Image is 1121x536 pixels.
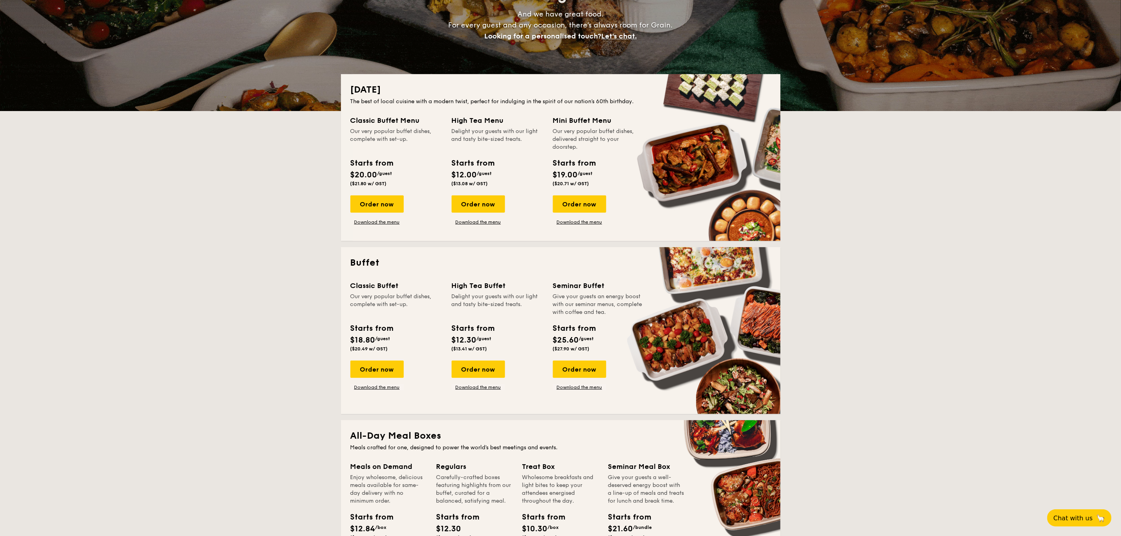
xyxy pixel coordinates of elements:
[375,336,390,341] span: /guest
[350,257,771,269] h2: Buffet
[522,524,548,534] span: $10.30
[452,323,494,334] div: Starts from
[553,195,606,213] div: Order now
[1096,514,1105,523] span: 🦙
[350,280,442,291] div: Classic Buffet
[452,115,543,126] div: High Tea Menu
[553,157,596,169] div: Starts from
[1047,509,1112,527] button: Chat with us🦙
[350,524,375,534] span: $12.84
[452,128,543,151] div: Delight your guests with our light and tasty bite-sized treats.
[452,293,543,316] div: Delight your guests with our light and tasty bite-sized treats.
[350,346,388,352] span: ($20.49 w/ GST)
[452,170,477,180] span: $12.00
[553,280,645,291] div: Seminar Buffet
[350,128,442,151] div: Our very popular buffet dishes, complete with set-up.
[553,115,645,126] div: Mini Buffet Menu
[608,511,643,523] div: Starts from
[452,219,505,225] a: Download the menu
[608,474,685,505] div: Give your guests a well-deserved energy boost with a line-up of meals and treats for lunch and br...
[350,181,387,186] span: ($21.80 w/ GST)
[350,511,386,523] div: Starts from
[350,293,442,316] div: Our very popular buffet dishes, complete with set-up.
[350,361,404,378] div: Order now
[553,335,579,345] span: $25.60
[578,171,593,176] span: /guest
[452,280,543,291] div: High Tea Buffet
[350,219,404,225] a: Download the menu
[350,157,393,169] div: Starts from
[452,181,488,186] span: ($13.08 w/ GST)
[350,384,404,390] a: Download the menu
[350,474,427,505] div: Enjoy wholesome, delicious meals available for same-day delivery with no minimum order.
[436,511,472,523] div: Starts from
[436,474,513,505] div: Carefully-crafted boxes featuring highlights from our buffet, curated for a balanced, satisfying ...
[484,32,601,40] span: Looking for a personalised touch?
[350,98,771,106] div: The best of local cuisine with a modern twist, perfect for indulging in the spirit of our nation’...
[452,346,487,352] span: ($13.41 w/ GST)
[633,525,652,530] span: /bundle
[522,461,599,472] div: Treat Box
[436,524,461,534] span: $12.30
[553,346,590,352] span: ($27.90 w/ GST)
[350,323,393,334] div: Starts from
[452,361,505,378] div: Order now
[1054,514,1093,522] span: Chat with us
[377,171,392,176] span: /guest
[553,361,606,378] div: Order now
[477,171,492,176] span: /guest
[452,157,494,169] div: Starts from
[579,336,594,341] span: /guest
[350,115,442,126] div: Classic Buffet Menu
[608,524,633,534] span: $21.60
[548,525,559,530] span: /box
[350,444,771,452] div: Meals crafted for one, designed to power the world's best meetings and events.
[350,170,377,180] span: $20.00
[436,461,513,472] div: Regulars
[553,181,589,186] span: ($20.71 w/ GST)
[553,128,645,151] div: Our very popular buffet dishes, delivered straight to your doorstep.
[452,195,505,213] div: Order now
[553,219,606,225] a: Download the menu
[350,84,771,96] h2: [DATE]
[477,336,492,341] span: /guest
[452,384,505,390] a: Download the menu
[448,10,673,40] span: And we have great food. For every guest and any occasion, there’s always room for Grain.
[553,170,578,180] span: $19.00
[350,335,375,345] span: $18.80
[553,323,596,334] div: Starts from
[350,430,771,442] h2: All-Day Meal Boxes
[522,511,558,523] div: Starts from
[601,32,637,40] span: Let's chat.
[522,474,599,505] div: Wholesome breakfasts and light bites to keep your attendees energised throughout the day.
[608,461,685,472] div: Seminar Meal Box
[553,293,645,316] div: Give your guests an energy boost with our seminar menus, complete with coffee and tea.
[553,384,606,390] a: Download the menu
[452,335,477,345] span: $12.30
[350,461,427,472] div: Meals on Demand
[375,525,387,530] span: /box
[350,195,404,213] div: Order now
